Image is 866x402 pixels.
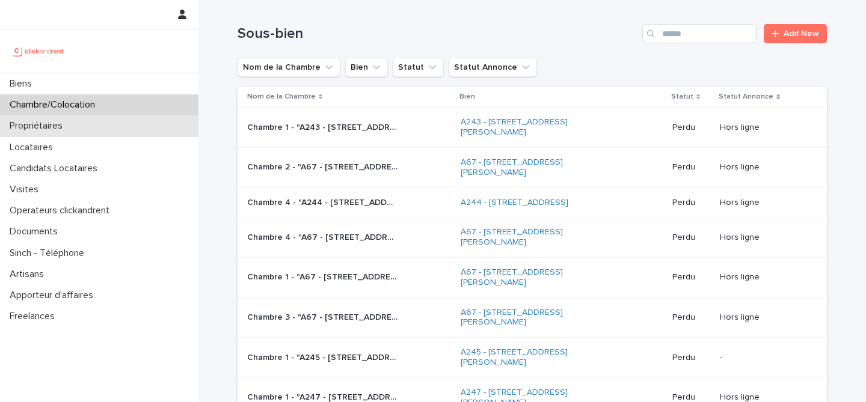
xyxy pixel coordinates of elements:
[720,123,808,133] p: Hors ligne
[5,142,63,153] p: Locataires
[671,90,693,103] p: Statut
[247,90,316,103] p: Nom de la Chambre
[672,312,711,323] p: Perdu
[10,39,68,63] img: UCB0brd3T0yccxBKYDjQ
[5,205,119,216] p: Operateurs clickandrent
[672,162,711,172] p: Perdu
[5,226,67,237] p: Documents
[461,117,611,138] a: A243 - [STREET_ADDRESS][PERSON_NAME]
[238,257,827,297] tr: Chambre 1 - "A67 - [STREET_ADDRESS][PERSON_NAME]"Chambre 1 - "A67 - [STREET_ADDRESS][PERSON_NAME]...
[719,90,773,103] p: Statut Annonce
[345,58,388,77] button: Bien
[720,233,808,243] p: Hors ligne
[238,58,340,77] button: Nom de la Chambre
[461,157,611,178] a: A67 - [STREET_ADDRESS][PERSON_NAME]
[672,233,711,243] p: Perdu
[459,90,475,103] p: Bien
[720,272,808,282] p: Hors ligne
[720,198,808,208] p: Hors ligne
[720,353,808,363] p: -
[5,184,48,195] p: Visites
[247,120,400,133] p: Chambre 1 - "A243 - 32 rue Professeur Joseph Nicolas, Lyon 69008"
[5,248,94,259] p: Sinch - Téléphone
[247,195,400,208] p: Chambre 4 - "A244 - 32 rue Moissan, Noisy-le-Sec 93130"
[5,311,64,322] p: Freelances
[5,269,54,280] p: Artisans
[461,198,568,208] a: A244 - [STREET_ADDRESS]
[672,353,711,363] p: Perdu
[672,272,711,282] p: Perdu
[461,308,611,328] a: A67 - [STREET_ADDRESS][PERSON_NAME]
[449,58,537,77] button: Statut Annonce
[238,338,827,378] tr: Chambre 1 - "A245 - [STREET_ADDRESS][PERSON_NAME]"Chambre 1 - "A245 - [STREET_ADDRESS][PERSON_NAM...
[247,230,400,243] p: Chambre 4 - "A67 - 6 impasse de Gournay, Ivry-sur-Seine 94200"
[720,162,808,172] p: Hors ligne
[238,25,637,43] h1: Sous-bien
[461,347,611,368] a: A245 - [STREET_ADDRESS][PERSON_NAME]
[247,270,400,282] p: Chambre 1 - "A67 - 6 impasse de Gournay, Ivry-sur-Seine 94200"
[238,187,827,218] tr: Chambre 4 - "A244 - [STREET_ADDRESS]"Chambre 4 - "A244 - [STREET_ADDRESS]" A244 - [STREET_ADDRESS...
[5,290,103,301] p: Apporteur d'affaires
[238,218,827,258] tr: Chambre 4 - "A67 - [STREET_ADDRESS][PERSON_NAME]"Chambre 4 - "A67 - [STREET_ADDRESS][PERSON_NAME]...
[720,312,808,323] p: Hors ligne
[5,120,72,132] p: Propriétaires
[247,160,400,172] p: Chambre 2 - "A67 - 6 impasse de Gournay, Ivry-sur-Seine 94200"
[764,24,827,43] a: Add New
[238,108,827,148] tr: Chambre 1 - "A243 - [STREET_ADDRESS][PERSON_NAME]"Chambre 1 - "A243 - [STREET_ADDRESS][PERSON_NAM...
[642,24,757,43] input: Search
[238,297,827,338] tr: Chambre 3 - "A67 - [STREET_ADDRESS][PERSON_NAME]"Chambre 3 - "A67 - [STREET_ADDRESS][PERSON_NAME]...
[393,58,444,77] button: Statut
[5,163,107,174] p: Candidats Locataires
[672,198,711,208] p: Perdu
[238,147,827,187] tr: Chambre 2 - "A67 - [STREET_ADDRESS][PERSON_NAME]"Chambre 2 - "A67 - [STREET_ADDRESS][PERSON_NAME]...
[5,78,41,90] p: Biens
[5,99,105,111] p: Chambre/Colocation
[461,227,611,248] a: A67 - [STREET_ADDRESS][PERSON_NAME]
[247,350,400,363] p: Chambre 1 - "A245 - 29 rue Louise Aglaé Crette, Vitry-sur-Seine 94400"
[247,310,400,323] p: Chambre 3 - "A67 - 6 impasse de Gournay, Ivry-sur-Seine 94200"
[461,267,611,288] a: A67 - [STREET_ADDRESS][PERSON_NAME]
[784,29,819,38] span: Add New
[672,123,711,133] p: Perdu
